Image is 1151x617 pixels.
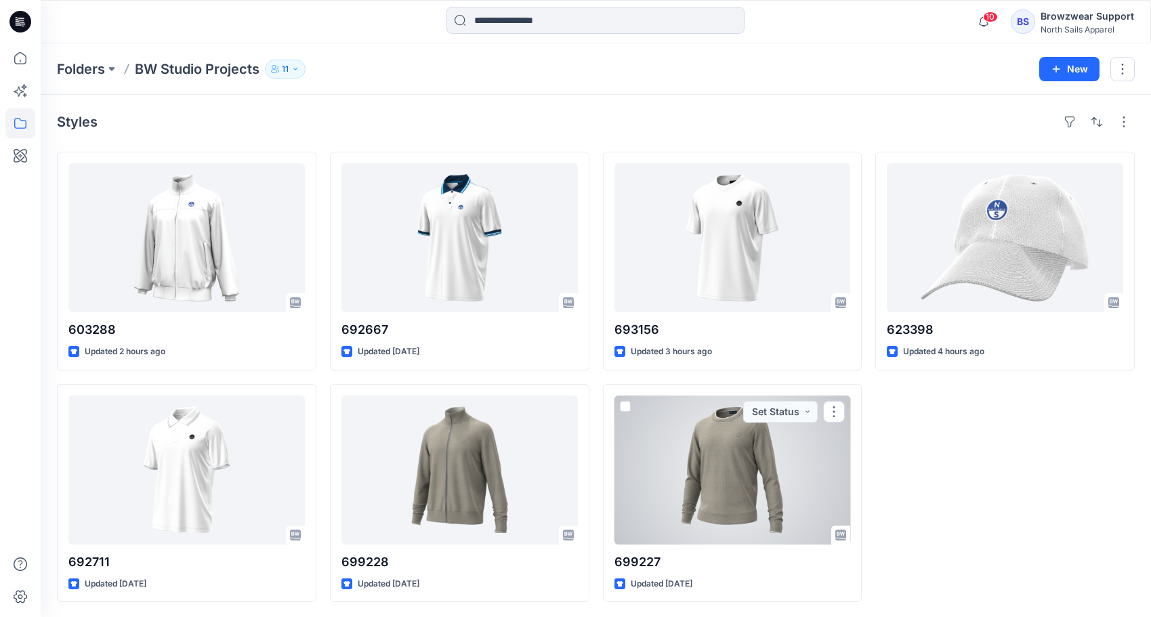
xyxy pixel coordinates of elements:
button: New [1039,57,1100,81]
a: 603288 [68,163,305,312]
a: 692711 [68,396,305,545]
p: 603288 [68,320,305,339]
p: 693156 [614,320,851,339]
div: North Sails Apparel [1041,24,1134,35]
p: 623398 [887,320,1123,339]
div: Browzwear Support [1041,8,1134,24]
p: Updated [DATE] [85,577,146,591]
p: Updated [DATE] [358,345,419,359]
a: 693156 [614,163,851,312]
a: 623398 [887,163,1123,312]
p: Updated 2 hours ago [85,345,165,359]
button: 11 [265,60,306,79]
a: 699228 [341,396,578,545]
p: Updated 3 hours ago [631,345,712,359]
p: Updated [DATE] [358,577,419,591]
a: Folders [57,60,105,79]
p: 699228 [341,553,578,572]
div: BS [1011,9,1035,34]
p: Updated [DATE] [631,577,692,591]
span: 10 [983,12,998,22]
a: 692667 [341,163,578,312]
p: 11 [282,62,289,77]
p: 692667 [341,320,578,339]
a: 699227 [614,396,851,545]
p: BW Studio Projects [135,60,259,79]
p: 699227 [614,553,851,572]
p: 692711 [68,553,305,572]
h4: Styles [57,114,98,130]
p: Updated 4 hours ago [903,345,984,359]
